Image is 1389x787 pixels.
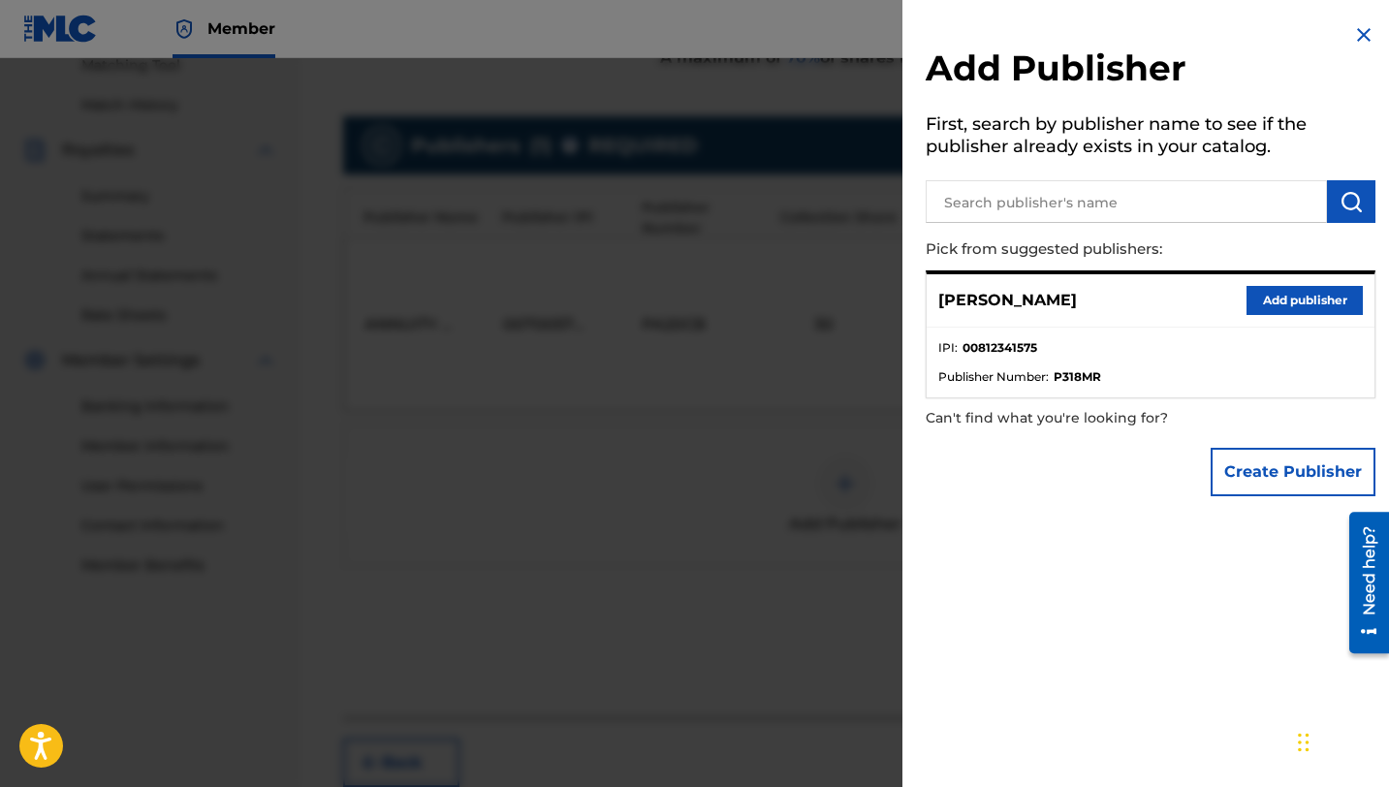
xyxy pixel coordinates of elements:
button: Add publisher [1247,286,1363,315]
span: Member [207,17,275,40]
iframe: Resource Center [1335,504,1389,660]
p: Pick from suggested publishers: [926,229,1265,270]
p: Can't find what you're looking for? [926,398,1265,438]
span: Publisher Number : [938,368,1049,386]
strong: 00812341575 [963,339,1037,357]
p: [PERSON_NAME] [938,289,1077,312]
img: Top Rightsholder [173,17,196,41]
input: Search publisher's name [926,180,1327,223]
img: MLC Logo [23,15,98,43]
button: Create Publisher [1211,448,1375,496]
strong: P318MR [1054,368,1101,386]
iframe: Chat Widget [1292,694,1389,787]
div: Drag [1298,713,1310,771]
span: IPI : [938,339,958,357]
img: Search Works [1340,190,1363,213]
h5: First, search by publisher name to see if the publisher already exists in your catalog. [926,108,1375,169]
h2: Add Publisher [926,47,1375,96]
